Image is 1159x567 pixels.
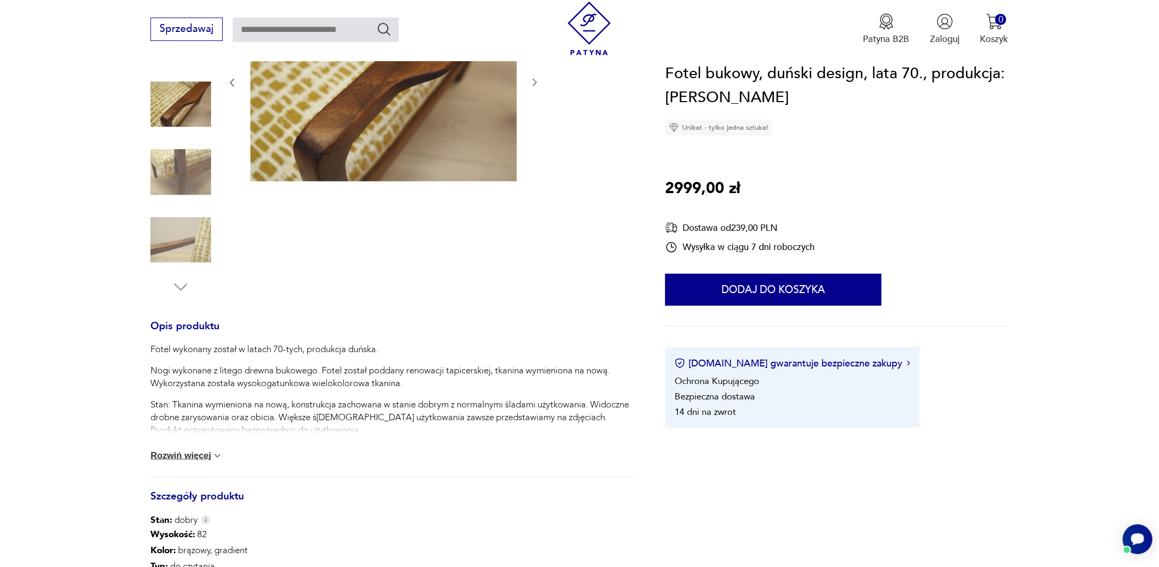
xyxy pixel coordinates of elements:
[675,374,759,387] li: Ochrona Kupującego
[150,451,223,461] button: Rozwiń więcej
[562,2,616,55] img: Patyna - sklep z meblami i dekoracjami vintage
[150,527,263,543] p: 82
[675,390,755,402] li: Bezpieczna dostawa
[150,74,211,135] img: Zdjęcie produktu Fotel bukowy, duński design, lata 70., produkcja: Dania
[669,122,679,132] img: Ikona diamentu
[937,13,953,30] img: Ikonka użytkownika
[212,451,223,461] img: chevron down
[665,221,814,234] div: Dostawa od 239,00 PLN
[150,210,211,270] img: Zdjęcie produktu Fotel bukowy, duński design, lata 70., produkcja: Dania
[665,176,740,201] p: 2999,00 zł
[665,61,1008,110] h1: Fotel bukowy, duński design, lata 70., produkcja: [PERSON_NAME]
[201,515,211,524] img: Info icon
[150,493,634,514] h3: Szczegóły produktu
[986,13,1003,30] img: Ikona koszyka
[150,544,176,556] b: Kolor:
[907,361,910,366] img: Ikona strzałki w prawo
[150,528,195,540] b: Wysokość :
[150,514,172,526] b: Stan:
[150,18,222,41] button: Sprzedawaj
[980,33,1009,45] p: Koszyk
[150,398,634,437] p: Stan: Tkanina wymieniona na nową, konstrukcja zachowana w stanie dobrym z normalnymi śladami użyt...
[878,13,895,30] img: Ikona medalu
[930,33,960,45] p: Zaloguj
[665,273,881,305] button: Dodaj do koszyka
[930,13,960,45] button: Zaloguj
[150,543,263,558] p: brązowy, gradient
[1123,524,1153,554] iframe: Smartsupp widget button
[675,358,685,369] img: Ikona certyfikatu
[665,119,772,135] div: Unikat - tylko jedna sztuka!
[376,21,392,37] button: Szukaj
[150,142,211,203] img: Zdjęcie produktu Fotel bukowy, duński design, lata 70., produkcja: Dania
[675,405,736,418] li: 14 dni na zwrot
[665,221,678,234] img: Ikona dostawy
[980,13,1009,45] button: 0Koszyk
[150,322,634,344] h3: Opis produktu
[150,343,634,356] p: Fotel wykonany został w latach 70-tych, produkcja duńska.
[675,356,910,370] button: [DOMAIN_NAME] gwarantuje bezpieczne zakupy
[150,26,222,34] a: Sprzedawaj
[665,240,814,253] div: Wysyłka w ciągu 7 dni roboczych
[863,13,910,45] a: Ikona medaluPatyna B2B
[863,13,910,45] button: Patyna B2B
[150,514,198,527] span: dobry
[150,364,634,390] p: Nogi wykonane z litego drewna bukowego. Fotel został poddany renowacji tapicerskiej, tkanina wymi...
[995,14,1006,25] div: 0
[863,33,910,45] p: Patyna B2B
